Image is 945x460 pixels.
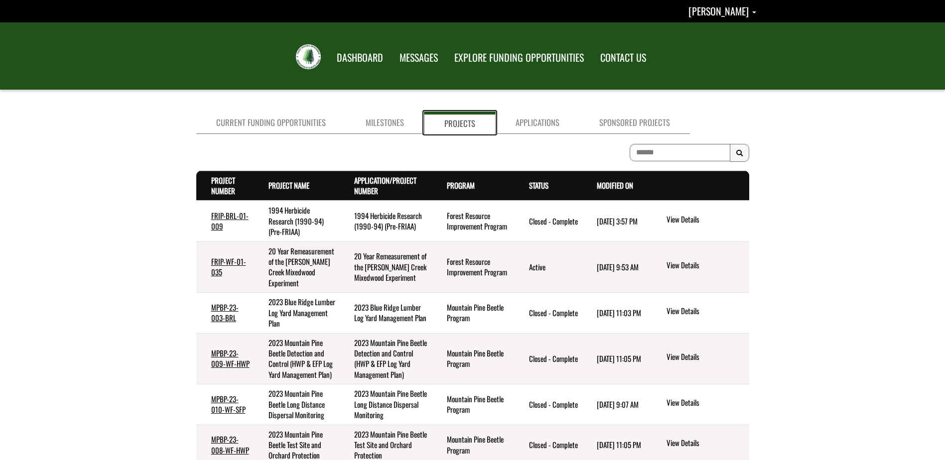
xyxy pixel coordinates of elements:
td: MPBP-23-003-BRL [196,293,254,333]
a: View details [667,306,745,318]
td: 2023 Mountain Pine Beetle Long Distance Dispersal Monitoring [254,384,339,425]
span: [PERSON_NAME] [688,3,749,18]
td: 20 Year Remeasurement of the Judy Creek Mixedwood Experiment [254,241,339,293]
td: 1994 Herbicide Research (1990-94) (Pre-FRIAA) [339,201,432,241]
td: MPBP-23-010-WF-SFP [196,384,254,425]
td: Active [514,241,582,293]
td: Closed - Complete [514,201,582,241]
td: 6/13/2024 11:03 PM [582,293,650,333]
td: MPBP-23-009-WF-HWP [196,333,254,384]
time: [DATE] 11:03 PM [597,307,641,318]
td: FRIP-BRL-01-009 [196,201,254,241]
a: MPBP-23-008-WF-HWP [211,434,249,455]
a: EXPLORE FUNDING OPPORTUNITIES [447,45,591,70]
a: View details [667,351,745,363]
td: Forest Resource Improvement Program [432,201,514,241]
a: Project Number [211,175,235,196]
a: Program [447,180,475,191]
a: Applications [496,112,579,134]
img: FRIAA Submissions Portal [296,44,321,69]
td: 2023 Mountain Pine Beetle Long Distance Dispersal Monitoring [339,384,432,425]
a: MPBP-23-003-BRL [211,302,239,323]
td: FRIP-WF-01-035 [196,241,254,293]
a: Status [529,180,548,191]
td: 6/13/2024 11:05 PM [582,333,650,384]
time: [DATE] 9:07 AM [597,399,639,410]
button: Search Results [730,144,749,162]
a: Milestones [346,112,424,134]
a: Nicole Marburg [688,3,756,18]
a: MPBP-23-010-WF-SFP [211,393,246,415]
td: 9/2/2024 3:57 PM [582,201,650,241]
time: [DATE] 3:57 PM [597,216,638,227]
td: Forest Resource Improvement Program [432,241,514,293]
a: Application/Project Number [354,175,416,196]
td: action menu [650,241,749,293]
td: Mountain Pine Beetle Program [432,293,514,333]
time: [DATE] 11:05 PM [597,353,641,364]
a: Modified On [597,180,633,191]
time: [DATE] 11:05 PM [597,439,641,450]
a: View details [667,260,745,272]
a: DASHBOARD [329,45,391,70]
td: Closed - Complete [514,384,582,425]
td: Mountain Pine Beetle Program [432,384,514,425]
td: Mountain Pine Beetle Program [432,333,514,384]
a: Projects [424,112,496,134]
td: 20 Year Remeasurement of the Judy Creek Mixedwood Experiment [339,241,432,293]
a: FRIP-BRL-01-009 [211,210,249,231]
a: FRIP-WF-01-035 [211,256,246,277]
a: View details [667,397,745,409]
td: action menu [650,333,749,384]
th: Actions [650,171,749,201]
a: View details [667,214,745,226]
a: CONTACT US [593,45,654,70]
time: [DATE] 9:53 AM [597,261,639,272]
td: action menu [650,293,749,333]
td: 5/6/2024 9:07 AM [582,384,650,425]
td: 1994 Herbicide Research (1990-94) (Pre-FRIAA) [254,201,339,241]
a: MPBP-23-009-WF-HWP [211,347,250,369]
a: Current Funding Opportunities [196,112,346,134]
td: 2023 Blue Ridge Lumber Log Yard Management Plan [339,293,432,333]
a: Sponsored Projects [579,112,690,134]
td: 2023 Mountain Pine Beetle Detection and Control (HWP & EFP Log Yard Management Plan) [339,333,432,384]
nav: Main Navigation [328,42,654,70]
td: Closed - Complete [514,293,582,333]
td: action menu [650,384,749,425]
td: Closed - Complete [514,333,582,384]
a: MESSAGES [392,45,445,70]
a: View details [667,438,745,450]
td: 2023 Mountain Pine Beetle Detection and Control (HWP & EFP Log Yard Management Plan) [254,333,339,384]
a: Project Name [269,180,309,191]
td: 5/15/2025 9:53 AM [582,241,650,293]
td: 2023 Blue Ridge Lumber Log Yard Management Plan [254,293,339,333]
td: action menu [650,201,749,241]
